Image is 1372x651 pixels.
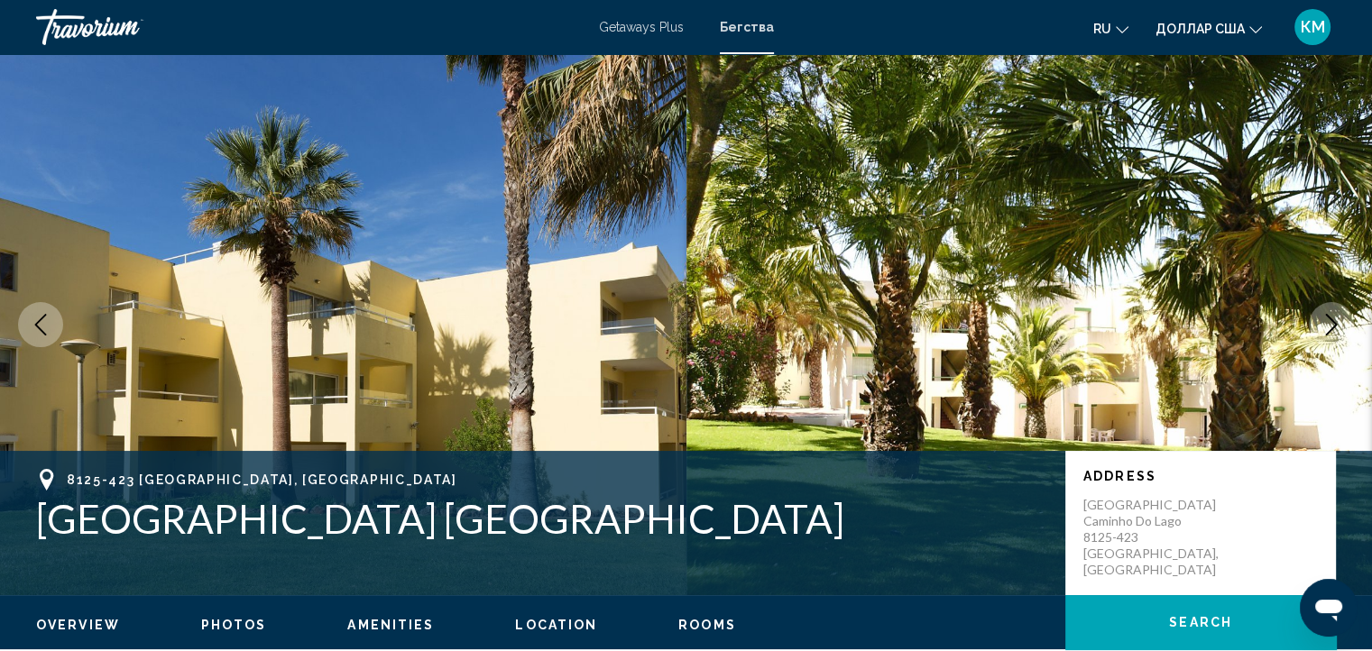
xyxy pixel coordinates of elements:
[1093,22,1111,36] font: ru
[515,617,597,633] button: Location
[678,617,736,633] button: Rooms
[515,618,597,632] span: Location
[67,472,457,487] span: 8125-423 [GEOGRAPHIC_DATA], [GEOGRAPHIC_DATA]
[1093,15,1128,41] button: Изменить язык
[1083,469,1318,483] p: Address
[1083,497,1228,578] p: [GEOGRAPHIC_DATA] Caminho do Lago 8125-423 [GEOGRAPHIC_DATA], [GEOGRAPHIC_DATA]
[678,618,736,632] span: Rooms
[347,618,434,632] span: Amenities
[1169,616,1232,630] span: Search
[201,618,267,632] span: Photos
[1065,595,1336,649] button: Search
[599,20,684,34] a: Getaways Plus
[36,618,120,632] span: Overview
[201,617,267,633] button: Photos
[1301,17,1325,36] font: КМ
[36,495,1047,542] h1: [GEOGRAPHIC_DATA] [GEOGRAPHIC_DATA]
[1300,579,1358,637] iframe: Кнопка для запуска будет доступна
[1156,22,1245,36] font: доллар США
[1309,302,1354,347] button: Next image
[18,302,63,347] button: Previous image
[1156,15,1262,41] button: Изменить валюту
[720,20,774,34] a: Бегства
[36,617,120,633] button: Overview
[1289,8,1336,46] button: Меню пользователя
[36,9,581,45] a: Травориум
[347,617,434,633] button: Amenities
